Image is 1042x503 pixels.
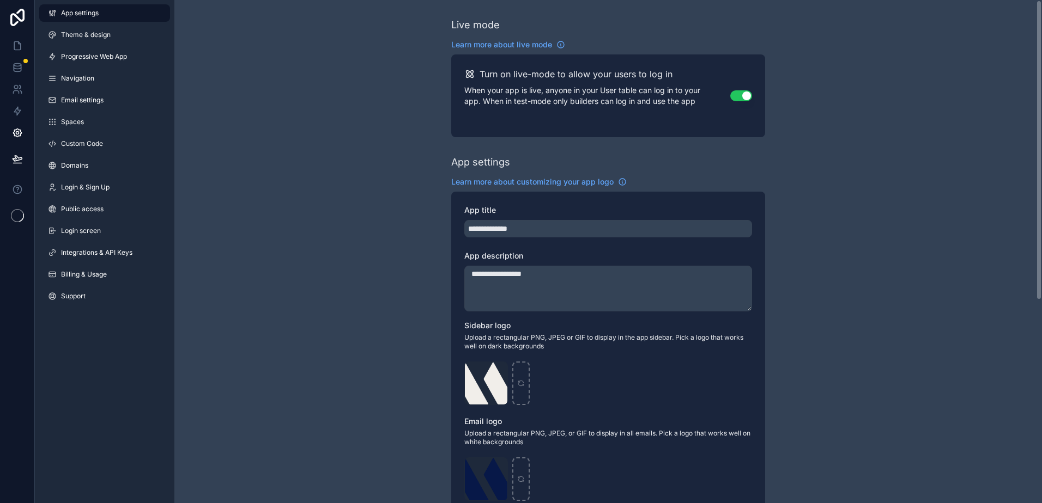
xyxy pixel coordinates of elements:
[464,251,523,260] span: App description
[451,39,565,50] a: Learn more about live mode
[464,333,752,351] span: Upload a rectangular PNG, JPEG or GIF to display in the app sidebar. Pick a logo that works well ...
[39,135,170,152] a: Custom Code
[39,200,170,218] a: Public access
[39,4,170,22] a: App settings
[61,30,111,39] span: Theme & design
[451,155,510,170] div: App settings
[61,161,88,170] span: Domains
[61,183,110,192] span: Login & Sign Up
[39,157,170,174] a: Domains
[61,139,103,148] span: Custom Code
[480,68,673,81] h2: Turn on live-mode to allow your users to log in
[61,52,127,61] span: Progressive Web App
[451,176,614,187] span: Learn more about customizing your app logo
[39,266,170,283] a: Billing & Usage
[39,113,170,131] a: Spaces
[39,244,170,261] a: Integrations & API Keys
[61,205,104,213] span: Public access
[464,416,502,426] span: Email logo
[39,222,170,240] a: Login screen
[61,118,84,126] span: Spaces
[39,48,170,65] a: Progressive Web App
[61,9,99,17] span: App settings
[39,179,170,196] a: Login & Sign Up
[464,205,496,214] span: App title
[61,248,132,257] span: Integrations & API Keys
[451,176,627,187] a: Learn more about customizing your app logo
[61,74,94,83] span: Navigation
[451,39,552,50] span: Learn more about live mode
[464,321,511,330] span: Sidebar logo
[464,85,730,107] p: When your app is live, anyone in your User table can log in to your app. When in test-mode only b...
[61,270,107,279] span: Billing & Usage
[39,70,170,87] a: Navigation
[39,26,170,44] a: Theme & design
[61,226,101,235] span: Login screen
[451,17,500,33] div: Live mode
[61,292,86,300] span: Support
[39,91,170,109] a: Email settings
[464,429,752,446] span: Upload a rectangular PNG, JPEG, or GIF to display in all emails. Pick a logo that works well on w...
[61,96,104,105] span: Email settings
[39,287,170,305] a: Support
